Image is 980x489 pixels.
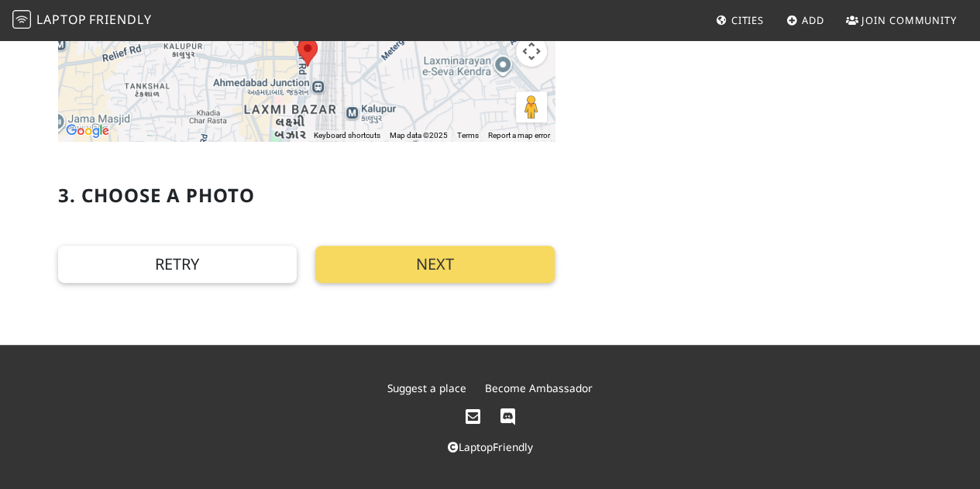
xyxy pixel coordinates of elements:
[448,439,533,454] a: LaptopFriendly
[12,10,31,29] img: LaptopFriendly
[58,246,297,283] button: Retry
[387,381,466,395] a: Suggest a place
[731,13,764,27] span: Cities
[457,131,479,139] a: Terms (opens in new tab)
[62,121,113,141] img: Google
[12,7,152,34] a: LaptopFriendly LaptopFriendly
[488,131,550,139] a: Report a map error
[861,13,957,27] span: Join Community
[89,11,151,28] span: Friendly
[390,131,448,139] span: Map data ©2025
[516,91,547,122] button: Drag Pegman onto the map to open Street View
[485,381,593,395] a: Become Ambassador
[315,246,555,283] button: Next
[36,11,87,28] span: Laptop
[840,6,963,34] a: Join Community
[802,13,824,27] span: Add
[58,184,255,207] h2: 3. Choose a photo
[780,6,830,34] a: Add
[314,130,380,141] button: Keyboard shortcuts
[710,6,770,34] a: Cities
[62,121,113,141] a: Open this area in Google Maps (opens a new window)
[516,36,547,67] button: Map camera controls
